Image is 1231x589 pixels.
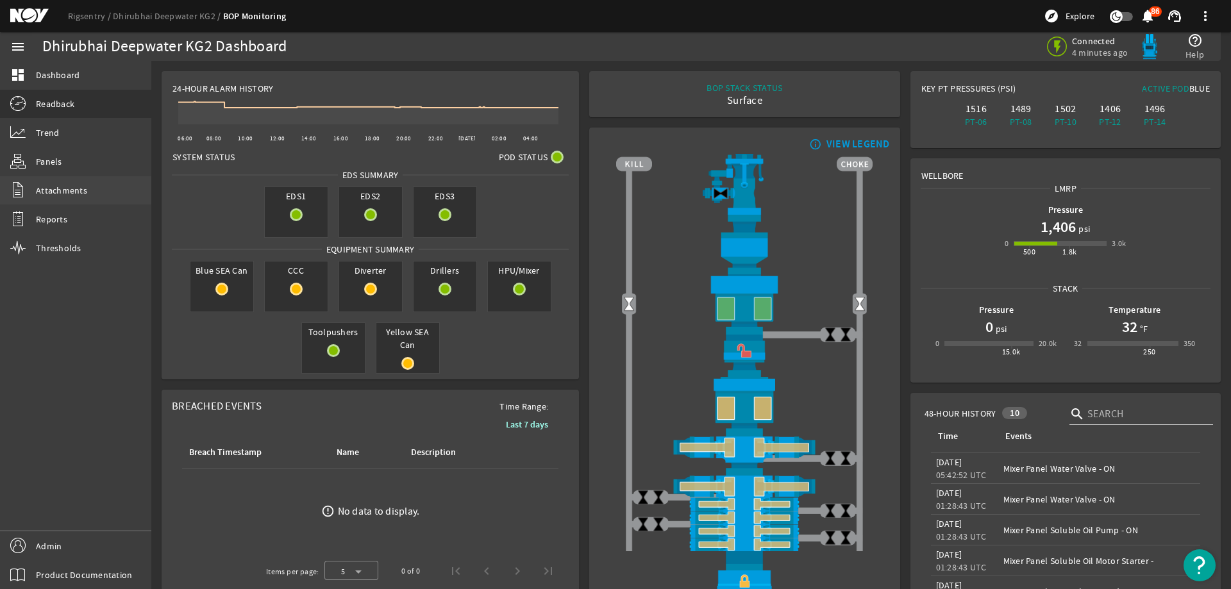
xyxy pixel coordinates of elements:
img: ValveClose.png [838,503,853,518]
span: Product Documentation [36,568,132,581]
span: Trend [36,126,59,139]
span: Breached Events [172,399,262,413]
mat-icon: dashboard [10,67,26,83]
img: ValveClose.png [823,530,838,545]
span: 24-Hour Alarm History [172,82,273,95]
span: Yellow SEA Can [376,323,439,354]
img: ValveClose.png [651,517,666,532]
img: ValveClose.png [823,327,838,342]
mat-icon: menu [10,39,26,54]
div: 350 [1184,337,1196,350]
span: 4 minutes ago [1072,47,1128,58]
text: 06:00 [178,135,192,142]
div: Description [409,445,501,460]
img: ShearRamOpenBlock.png [616,476,873,497]
text: 12:00 [270,135,285,142]
legacy-datetime-component: [DATE] [936,518,962,529]
div: 500 [1023,245,1035,258]
img: Valve2Open.png [621,297,637,312]
div: 1.8k [1062,245,1077,258]
div: Dhirubhai Deepwater KG2 Dashboard [42,40,287,53]
span: Equipment Summary [322,243,419,256]
img: Valve2Close.png [713,186,728,201]
img: Bluepod.svg [1137,34,1162,60]
legacy-datetime-component: 01:28:43 UTC [936,500,987,511]
span: Admin [36,540,62,552]
span: °F [1137,322,1148,335]
mat-icon: explore [1044,8,1059,24]
span: psi [993,322,1007,335]
span: Stack [1048,282,1082,295]
span: Blue SEA Can [190,261,253,279]
img: PipeRamOpenBlock.png [616,524,873,538]
span: System Status [172,151,235,163]
text: 20:00 [396,135,411,142]
div: 1496 [1135,103,1175,115]
div: 1502 [1046,103,1085,115]
mat-icon: support_agent [1167,8,1182,24]
button: more_vert [1190,1,1221,31]
span: Pod Status [499,151,548,163]
img: ValveClose.png [635,490,651,505]
img: ValveClose.png [838,530,853,545]
div: Time [938,429,958,444]
img: LowerAnnularOpenBlock.png [616,377,873,436]
img: FlexJoint.png [616,215,873,274]
span: Toolpushers [302,323,365,341]
div: 0 [1005,237,1009,250]
div: Wellbore [911,159,1220,182]
div: Key PT Pressures (PSI) [921,82,1066,100]
div: 0 of 0 [401,565,420,577]
legacy-datetime-component: [DATE] [936,549,962,560]
span: Readback [36,97,74,110]
text: 22:00 [428,135,443,142]
span: Help [1185,48,1204,61]
mat-icon: error_outline [321,504,335,518]
div: BOP STACK STATUS [707,81,782,94]
div: Mixer Panel Soluble Oil Pump - ON [1003,524,1195,536]
a: Rigsentry [68,10,113,22]
span: Thresholds [36,242,81,254]
text: 18:00 [365,135,380,142]
img: Valve2Open.png [852,297,867,312]
div: 250 [1143,345,1155,358]
text: 04:00 [523,135,538,142]
span: Dashboard [36,69,80,81]
div: 0 [935,337,939,350]
div: No data to display. [338,505,420,518]
b: Pressure [979,304,1014,316]
span: Drillers [414,261,476,279]
div: Events [1003,429,1190,444]
text: 16:00 [333,135,348,142]
input: Search [1087,406,1203,422]
b: Last 7 days [506,419,548,431]
div: Name [337,445,359,460]
div: Surface [707,94,782,107]
div: Events [1005,429,1032,444]
img: ValveClose.png [823,451,838,466]
text: 08:00 [206,135,221,142]
legacy-datetime-component: [DATE] [936,456,962,468]
text: [DATE] [458,135,476,142]
b: Temperature [1109,304,1160,316]
div: 3.0k [1112,237,1126,250]
img: ValveClose.png [635,517,651,532]
span: EDS1 [265,187,328,205]
div: Breach Timestamp [187,445,319,460]
text: 14:00 [301,135,316,142]
img: PipeRamOpenBlock.png [616,538,873,551]
h1: 0 [985,317,993,337]
span: Panels [36,155,62,168]
div: VIEW LEGEND [826,138,890,151]
img: UpperAnnularOpen.png [616,274,873,335]
span: EDS SUMMARY [338,169,403,181]
legacy-datetime-component: 01:28:43 UTC [936,561,987,573]
span: psi [1076,222,1090,235]
div: Description [411,445,456,460]
div: Breach Timestamp [189,445,262,460]
img: ShearRamOpenBlock.png [616,436,873,458]
text: 10:00 [238,135,253,142]
span: 48-Hour History [925,407,996,420]
img: ValveClose.png [651,490,666,505]
div: 32 [1074,337,1082,350]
